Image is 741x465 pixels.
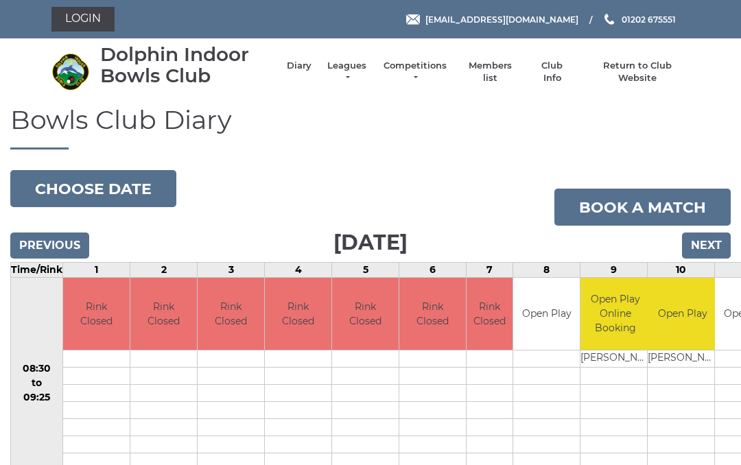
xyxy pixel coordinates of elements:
img: Dolphin Indoor Bowls Club [51,53,89,91]
td: 9 [580,263,648,278]
td: Time/Rink [11,263,63,278]
td: Rink Closed [399,278,466,350]
a: Return to Club Website [586,60,690,84]
img: Email [406,14,420,25]
td: Open Play [513,278,580,350]
td: Rink Closed [467,278,513,350]
img: Phone us [604,14,614,25]
td: Rink Closed [265,278,331,350]
td: 3 [198,263,265,278]
td: [PERSON_NAME] [648,350,717,367]
td: 5 [332,263,399,278]
a: Diary [287,60,311,72]
div: Dolphin Indoor Bowls Club [100,44,273,86]
a: Login [51,7,115,32]
td: Rink Closed [198,278,264,350]
td: Open Play [648,278,717,350]
td: Rink Closed [332,278,399,350]
a: Book a match [554,189,731,226]
a: Members list [461,60,518,84]
span: [EMAIL_ADDRESS][DOMAIN_NAME] [425,14,578,24]
a: Club Info [532,60,572,84]
td: Rink Closed [130,278,197,350]
a: Email [EMAIL_ADDRESS][DOMAIN_NAME] [406,13,578,26]
input: Previous [10,232,89,259]
a: Competitions [382,60,448,84]
td: 4 [265,263,332,278]
button: Choose date [10,170,176,207]
td: 7 [467,263,513,278]
td: 2 [130,263,198,278]
input: Next [682,232,731,259]
td: [PERSON_NAME] [580,350,650,367]
td: 10 [648,263,715,278]
td: 1 [63,263,130,278]
td: Open Play Online Booking [580,278,650,350]
h1: Bowls Club Diary [10,106,731,150]
span: 01202 675551 [622,14,676,24]
td: 8 [513,263,580,278]
td: Rink Closed [63,278,130,350]
td: 6 [399,263,467,278]
a: Phone us 01202 675551 [602,13,676,26]
a: Leagues [325,60,368,84]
